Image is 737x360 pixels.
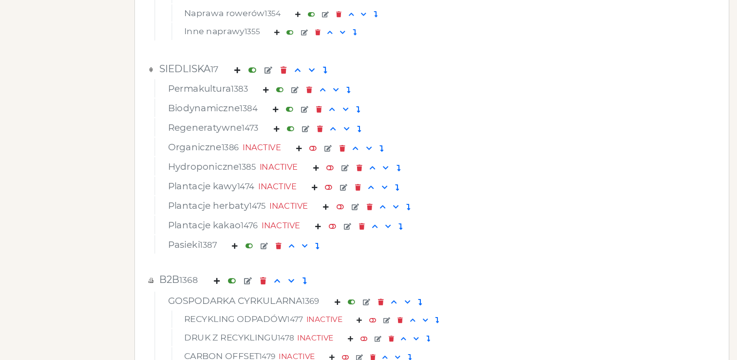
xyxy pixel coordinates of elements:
span: Plantacje kawy [168,180,255,192]
span: INACTIVE [258,181,297,191]
span: Naprawa rowerów [184,8,281,18]
small: 1386 [222,142,239,152]
small: 1384 [240,103,258,113]
span: Pasieki [168,239,217,250]
small: 1387 [200,240,217,250]
span: Inne naprawy [184,26,260,37]
small: 1473 [242,123,259,133]
span: Permakultura [168,83,248,94]
span: Plantacje herbaty [168,200,266,211]
small: 1475 [249,201,266,211]
span: GOSPODARKA CYRKULARNA [168,295,320,306]
small: 1478 [278,333,294,342]
small: 1354 [265,9,281,18]
img: 6103daff39686323ffbc8a36 [147,65,155,74]
img: 650aeb4b021fbf4c49308587 [147,277,155,284]
span: Regeneratywne [168,122,259,133]
span: INACTIVE [262,220,300,230]
span: INACTIVE [269,201,308,211]
small: 1474 [237,181,255,191]
span: B2B [159,274,198,285]
span: Hydroponiczne [168,161,256,172]
small: 1385 [239,162,256,172]
span: RECYKLING ODPADÓW [184,314,303,324]
span: INACTIVE [260,162,298,172]
small: 1476 [241,220,258,230]
span: SIEDLISKA [159,63,218,75]
span: INACTIVE [306,315,342,324]
span: INACTIVE [297,333,333,342]
small: 1477 [287,315,303,324]
small: 1383 [231,84,248,94]
small: 1369 [302,296,320,306]
small: 17 [210,64,218,74]
small: 1355 [245,27,260,36]
span: Plantacje kakao [168,220,258,231]
span: Biodynamiczne [168,102,258,114]
small: 1368 [179,275,198,285]
span: DRUK Z RECYKLINGU [184,332,294,342]
span: INACTIVE [243,142,281,152]
span: Organiczne [168,141,239,153]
